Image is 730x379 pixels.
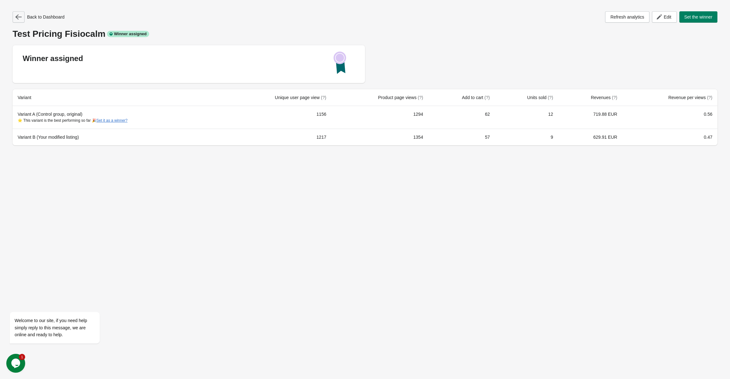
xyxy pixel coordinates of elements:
[548,95,553,100] span: (?)
[527,95,553,100] span: Units sold
[684,14,713,20] span: Set the winner
[558,106,622,129] td: 719.88 EUR
[13,89,223,106] th: Variant
[418,95,423,100] span: (?)
[591,95,617,100] span: Revenues
[23,54,83,63] strong: Winner assigned
[18,134,218,140] div: Variant B (Your modified listing)
[668,95,712,100] span: Revenue per views
[664,14,671,20] span: Edit
[223,129,331,145] td: 1217
[223,106,331,129] td: 1156
[18,111,218,124] div: Variant A (Control group, original)
[6,354,26,373] iframe: chat widget
[462,95,490,100] span: Add to cart
[558,129,622,145] td: 629.91 EUR
[13,29,717,39] div: Test Pricing Fisiocalm
[622,106,717,129] td: 0.56
[275,95,326,100] span: Unique user page view
[428,106,495,129] td: 62
[18,117,218,124] div: ⭐ This variant is the best performing so far 🎉
[495,106,558,129] td: 12
[97,118,128,123] button: Set it as a winner?
[321,95,326,100] span: (?)
[679,11,718,23] button: Set the winner
[622,129,717,145] td: 0.47
[495,129,558,145] td: 9
[331,129,428,145] td: 1354
[428,129,495,145] td: 57
[652,11,677,23] button: Edit
[485,95,490,100] span: (?)
[605,11,649,23] button: Refresh analytics
[334,52,346,74] img: Winner
[107,31,149,37] div: Winner assigned
[610,14,644,20] span: Refresh analytics
[612,95,617,100] span: (?)
[707,95,712,100] span: (?)
[6,276,120,351] iframe: chat widget
[13,11,65,23] div: Back to Dashboard
[331,106,428,129] td: 1294
[378,95,423,100] span: Product page views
